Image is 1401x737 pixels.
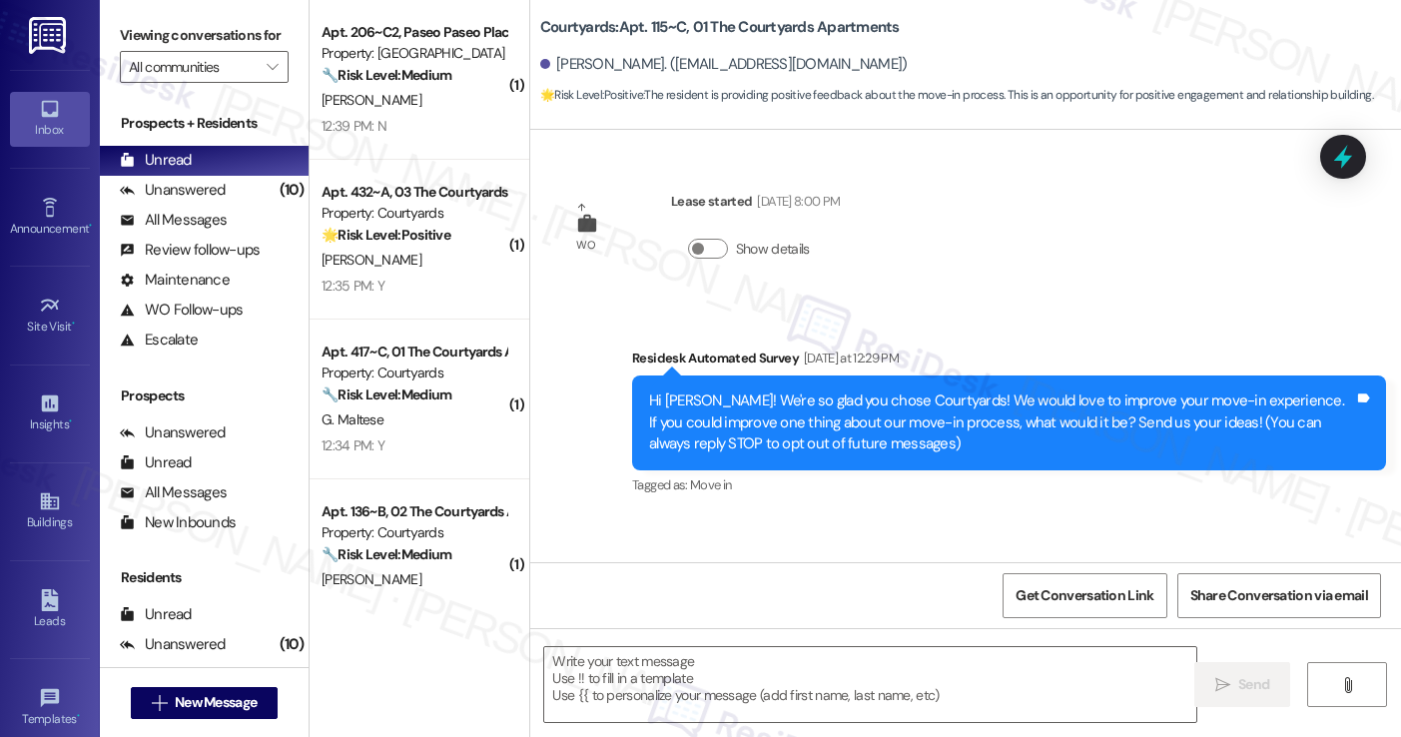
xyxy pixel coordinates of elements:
div: Unanswered [120,180,226,201]
div: Unread [120,150,192,171]
div: All Messages [120,664,227,685]
div: Unread [120,452,192,473]
div: [DATE] at 9:16 PM [659,559,754,580]
div: Property: Courtyards [322,363,506,383]
span: • [72,317,75,331]
div: Tagged as: [632,470,1386,499]
div: Apt. 136~B, 02 The Courtyards Apartments [322,501,506,522]
div: [PERSON_NAME]. ([EMAIL_ADDRESS][DOMAIN_NAME]) [540,54,908,75]
span: Get Conversation Link [1016,585,1153,606]
label: Show details [736,239,810,260]
a: Leads [10,583,90,637]
span: Share Conversation via email [1190,585,1368,606]
a: Buildings [10,484,90,538]
button: New Message [131,687,279,719]
div: WO Follow-ups [120,300,243,321]
i:  [1340,677,1355,693]
div: WO [576,235,595,256]
span: • [69,414,72,428]
div: All Messages [120,482,227,503]
span: • [77,709,80,723]
div: Lease started [671,191,840,219]
div: Unanswered [120,634,226,655]
div: Prospects + Residents [100,113,309,134]
strong: 🌟 Risk Level: Positive [540,87,643,103]
div: Prospects [100,385,309,406]
div: Escalate [120,330,198,351]
a: Templates • [10,681,90,735]
div: Review follow-ups [120,240,260,261]
img: ResiDesk Logo [29,17,70,54]
div: (10) [275,629,309,660]
input: All communities [129,51,257,83]
a: Insights • [10,386,90,440]
strong: 🔧 Risk Level: Medium [322,545,451,563]
strong: 🌟 Risk Level: Positive [322,226,450,244]
span: • [89,219,92,233]
span: [PERSON_NAME] [322,91,421,109]
label: Viewing conversations for [120,20,289,51]
span: G. Maltese [322,410,383,428]
div: [DATE] 8:00 PM [752,191,840,212]
a: Site Visit • [10,289,90,343]
div: Apt. 206~C2, Paseo Paseo Place [322,22,506,43]
div: Apt. 432~A, 03 The Courtyards Apartments [322,182,506,203]
span: : The resident is providing positive feedback about the move-in process. This is an opportunity f... [540,85,1373,106]
i:  [267,59,278,75]
span: [PERSON_NAME] [322,251,421,269]
div: Residesk Automated Survey [632,348,1386,375]
div: Unanswered [120,422,226,443]
div: Property: [GEOGRAPHIC_DATA] [322,43,506,64]
div: [PERSON_NAME] [560,559,1239,587]
div: Apt. 417~C, 01 The Courtyards Apartments [322,342,506,363]
div: Unread [120,604,192,625]
div: All Messages [120,210,227,231]
div: New Inbounds [120,512,236,533]
div: 12:34 PM: Y [322,436,384,454]
strong: 🔧 Risk Level: Medium [322,385,451,403]
div: 12:39 PM: N [322,117,386,135]
button: Get Conversation Link [1003,573,1166,618]
div: Hi [PERSON_NAME]! We're so glad you chose Courtyards! We would love to improve your move-in exper... [649,390,1354,454]
div: (10) [275,175,309,206]
span: Move in [690,476,731,493]
b: Courtyards: Apt. 115~C, 01 The Courtyards Apartments [540,17,900,38]
span: Send [1238,674,1269,695]
span: [PERSON_NAME] [322,570,421,588]
div: Property: Courtyards [322,203,506,224]
button: Send [1194,662,1291,707]
i:  [152,695,167,711]
strong: 🔧 Risk Level: Medium [322,66,451,84]
div: 12:35 PM: Y [322,277,384,295]
div: Property: Courtyards [322,522,506,543]
span: New Message [175,692,257,713]
button: Share Conversation via email [1177,573,1381,618]
a: Inbox [10,92,90,146]
div: Residents [100,567,309,588]
i:  [1215,677,1230,693]
div: [DATE] at 12:29 PM [799,348,899,368]
div: Maintenance [120,270,230,291]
